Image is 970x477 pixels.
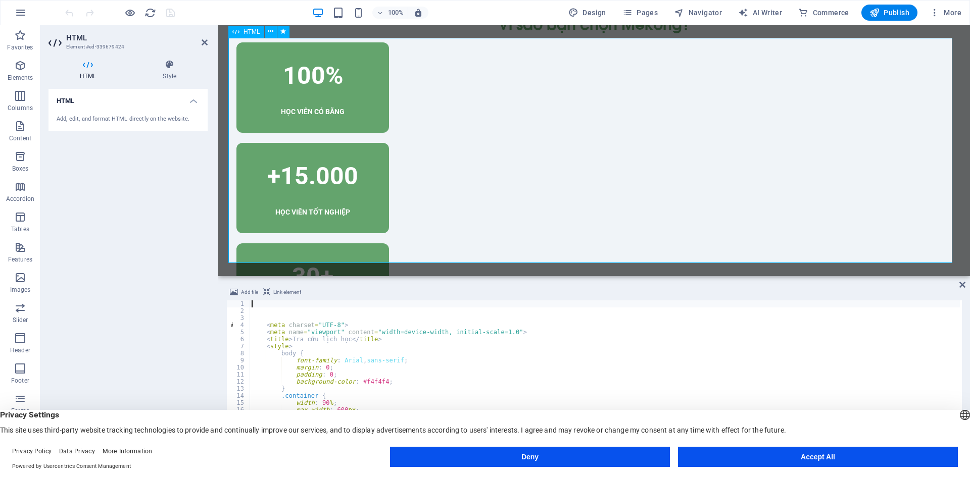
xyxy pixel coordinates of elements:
[227,406,251,413] div: 16
[241,286,258,298] span: Add file
[57,115,200,124] div: Add, edit, and format HTML directly on the website.
[131,60,208,81] h4: Style
[144,7,156,19] i: Reload page
[66,42,187,51] h3: Element #ed-339679424
[568,8,606,18] span: Design
[66,33,208,42] h2: HTML
[144,7,156,19] button: reload
[11,407,29,415] p: Forms
[10,346,30,354] p: Header
[228,286,260,298] button: Add file
[48,89,208,107] h4: HTML
[227,378,251,385] div: 12
[262,286,303,298] button: Link element
[227,357,251,364] div: 9
[48,60,131,81] h4: HTML
[227,385,251,392] div: 13
[414,8,423,17] i: On resize automatically adjust zoom level to fit chosen device.
[227,371,251,378] div: 11
[618,5,662,21] button: Pages
[869,8,909,18] span: Publish
[227,329,251,336] div: 5
[11,377,29,385] p: Footer
[227,364,251,371] div: 10
[12,165,29,173] p: Boxes
[8,74,33,82] p: Elements
[227,399,251,406] div: 15
[227,336,251,343] div: 6
[8,255,32,263] p: Features
[273,286,301,298] span: Link element
[674,8,722,18] span: Navigator
[734,5,786,21] button: AI Writer
[798,8,849,18] span: Commerce
[227,350,251,357] div: 8
[387,7,404,19] h6: 100%
[9,134,31,142] p: Content
[227,322,251,329] div: 4
[13,316,28,324] p: Slider
[930,8,961,18] span: More
[6,195,34,203] p: Accordion
[372,7,408,19] button: 100%
[227,392,251,399] div: 14
[244,29,260,35] span: HTML
[861,5,917,21] button: Publish
[794,5,853,21] button: Commerce
[124,7,136,19] button: Click here to leave preview mode and continue editing
[926,5,965,21] button: More
[8,104,33,112] p: Columns
[564,5,610,21] div: Design (Ctrl+Alt+Y)
[227,307,251,314] div: 2
[670,5,726,21] button: Navigator
[10,286,31,294] p: Images
[227,300,251,307] div: 1
[564,5,610,21] button: Design
[227,314,251,322] div: 3
[622,8,658,18] span: Pages
[11,225,29,233] p: Tables
[738,8,782,18] span: AI Writer
[227,343,251,350] div: 7
[7,43,33,51] p: Favorites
